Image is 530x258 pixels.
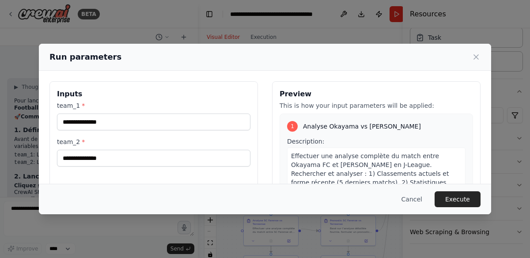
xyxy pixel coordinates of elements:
h3: Inputs [57,89,250,99]
button: Execute [435,191,481,207]
label: team_1 [57,101,250,110]
button: Cancel [394,191,429,207]
label: team_2 [57,137,250,146]
div: 1 [287,121,298,132]
h3: Preview [280,89,473,99]
h2: Run parameters [49,51,121,63]
p: This is how your input parameters will be applied: [280,101,473,110]
span: Effectuer une analyse complète du match entre Okayama FC et [PERSON_NAME] en J-League. Rechercher... [291,152,459,230]
span: Description: [287,138,324,145]
span: Analyse Okayama vs [PERSON_NAME] [303,122,421,131]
